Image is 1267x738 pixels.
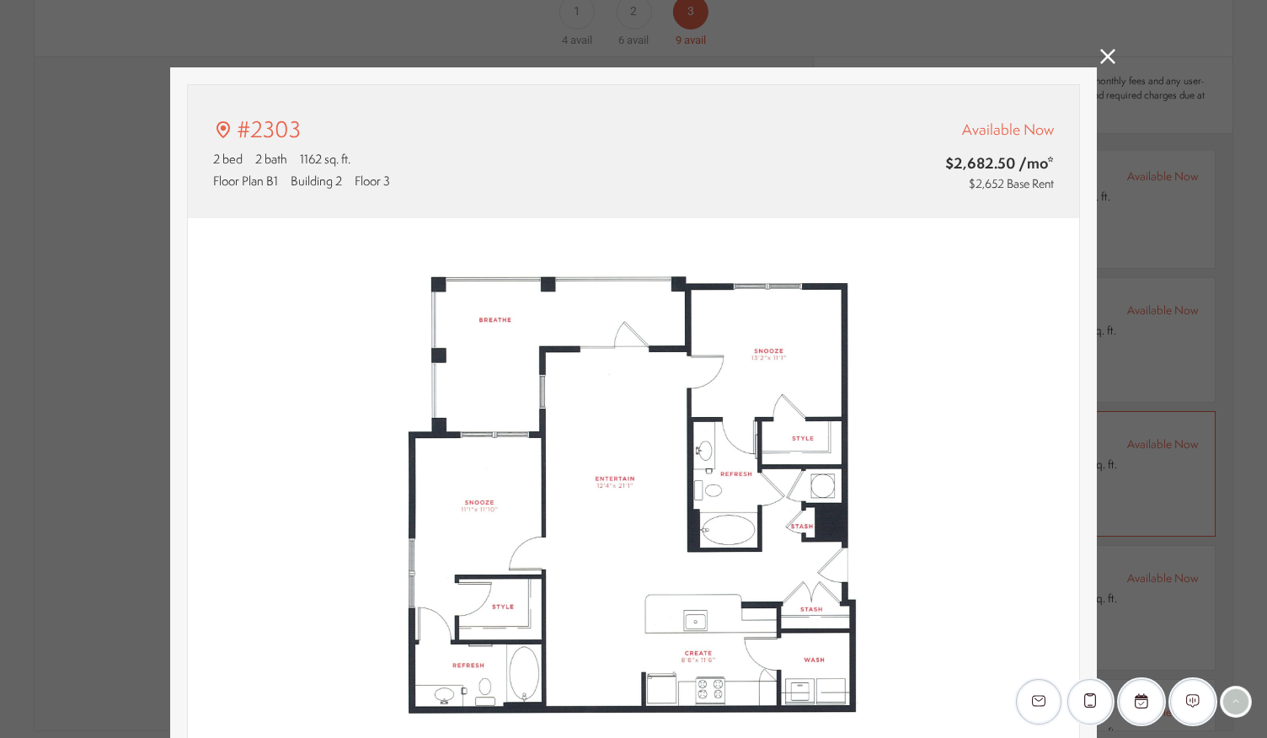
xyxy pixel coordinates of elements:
span: Floor Plan B1 [213,172,278,190]
span: $2,652 Base Rent [969,175,1054,192]
span: 2 bed [213,150,243,168]
p: #2303 [237,114,301,146]
span: Available Now [962,119,1054,140]
span: Floor 3 [355,172,390,190]
span: 1162 sq. ft. [300,150,350,168]
span: Building 2 [291,172,342,190]
span: $2,682.50 /mo* [847,152,1054,174]
span: 2 bath [255,150,287,168]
